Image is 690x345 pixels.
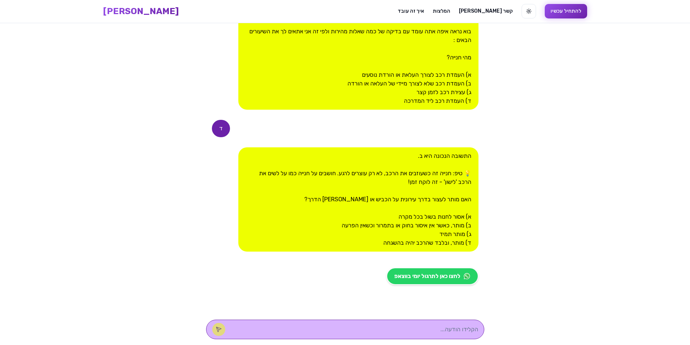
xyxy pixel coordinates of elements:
a: לחצו כאן לתרגול יומי בווצאפ [386,268,478,285]
span: לחצו כאן לתרגול יומי בווצאפ [394,272,460,281]
button: להתחיל עכשיו [545,4,587,18]
a: [PERSON_NAME] [103,5,179,17]
a: המלצות [433,8,450,15]
div: ד [212,120,230,137]
div: התשובה הנכונה היא ב. 💡 טיפ: חנייה זה כשעוזבים את הרכב, לא רק עוצרים לרגע. חושבים על חנייה כמו על ... [238,147,478,252]
a: [PERSON_NAME] קשר [459,8,513,15]
div: נכון! ✓ בוא נראה איפה אתה עומד עם בדיקה של כמה שאלות מהירות ולפי זה אני אתאים לך את השיעורים הבאי... [238,5,478,110]
a: איך זה עובד [398,8,424,15]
